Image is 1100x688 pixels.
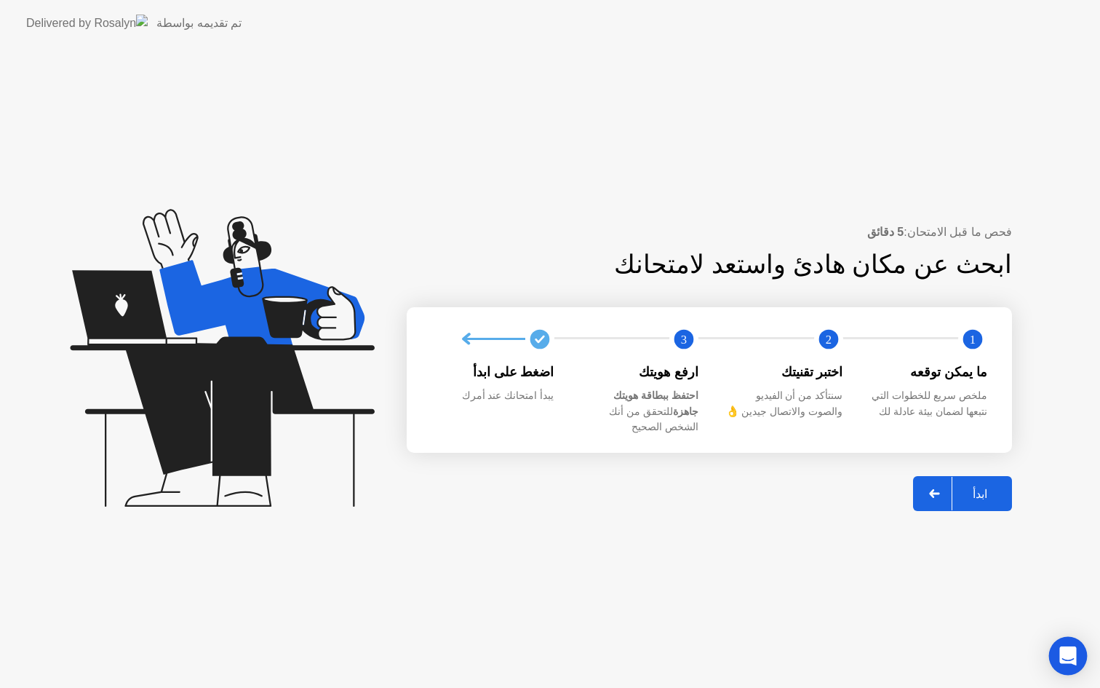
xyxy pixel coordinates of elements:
[866,363,988,381] div: ما يمكن توقعه
[952,487,1008,501] div: ابدأ
[970,332,976,346] text: 1
[825,332,831,346] text: 2
[407,224,1012,241] div: فحص ما قبل الامتحان:
[1049,637,1088,676] div: Open Intercom Messenger
[26,15,148,31] img: Delivered by Rosalyn
[433,363,554,381] div: اضغط على ابدأ
[722,388,843,419] div: سنتأكد من أن الفيديو والصوت والاتصال جيدين 👌
[433,388,554,404] div: يبدأ امتحانك عند أمرك
[156,15,242,32] div: تم تقديمه بواسطة
[578,363,699,381] div: ارفع هويتك
[867,226,904,238] b: 5 دقائق
[613,390,698,417] b: احتفظ ببطاقة هويتك جاهزة
[722,363,843,381] div: اختبر تقنيتك
[913,476,1012,511] button: ابدأ
[578,388,699,435] div: للتحقق من أنك الشخص الصحيح
[500,245,1013,284] div: ابحث عن مكان هادئ واستعد لامتحانك
[681,332,687,346] text: 3
[866,388,988,419] div: ملخص سريع للخطوات التي نتبعها لضمان بيئة عادلة لك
